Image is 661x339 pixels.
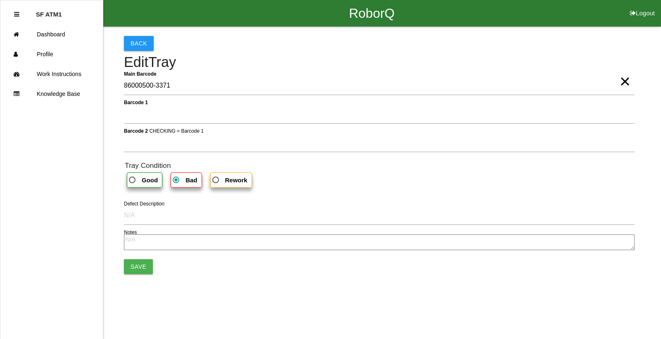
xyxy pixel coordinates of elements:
[124,71,157,77] b: Main Barcode
[124,229,137,236] label: Notes
[124,36,154,51] button: Back
[149,128,204,134] span: CHECKING = Barcode 1
[124,55,635,70] h4: Edit Tray
[124,200,164,208] label: Defect Description
[124,206,635,225] input: N/A
[620,65,630,81] span: Clear Input
[0,24,103,44] a: Dashboard
[142,177,158,184] b: Good
[125,162,635,169] h6: Tray Condition
[124,76,635,95] input: Required
[14,5,19,24] div: Close
[0,44,103,64] a: Profile
[124,259,153,274] button: Save
[0,64,103,84] a: Work Instructions
[185,177,197,184] b: Bad
[124,128,148,134] b: Barcode 2
[0,84,103,104] a: Knowledge Base
[225,177,247,184] b: Rework
[124,100,148,105] b: Barcode 1
[36,5,62,18] p: SF ATM1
